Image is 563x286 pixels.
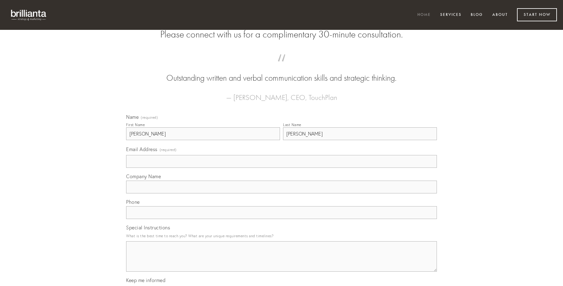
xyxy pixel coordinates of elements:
[436,10,466,20] a: Services
[283,122,301,127] div: Last Name
[126,122,145,127] div: First Name
[126,232,437,240] p: What is the best time to reach you? What are your unique requirements and timelines?
[488,10,512,20] a: About
[126,224,170,231] span: Special Instructions
[467,10,487,20] a: Blog
[136,60,427,84] blockquote: Outstanding written and verbal communication skills and strategic thinking.
[126,277,165,283] span: Keep me informed
[6,6,52,24] img: brillianta - research, strategy, marketing
[126,173,161,179] span: Company Name
[126,146,158,152] span: Email Address
[517,8,557,21] a: Start Now
[160,146,177,154] span: (required)
[141,116,158,119] span: (required)
[136,60,427,72] span: “
[136,84,427,104] figcaption: — [PERSON_NAME], CEO, TouchPlan
[126,199,140,205] span: Phone
[413,10,435,20] a: Home
[126,29,437,40] h2: Please connect with us for a complimentary 30-minute consultation.
[126,114,139,120] span: Name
